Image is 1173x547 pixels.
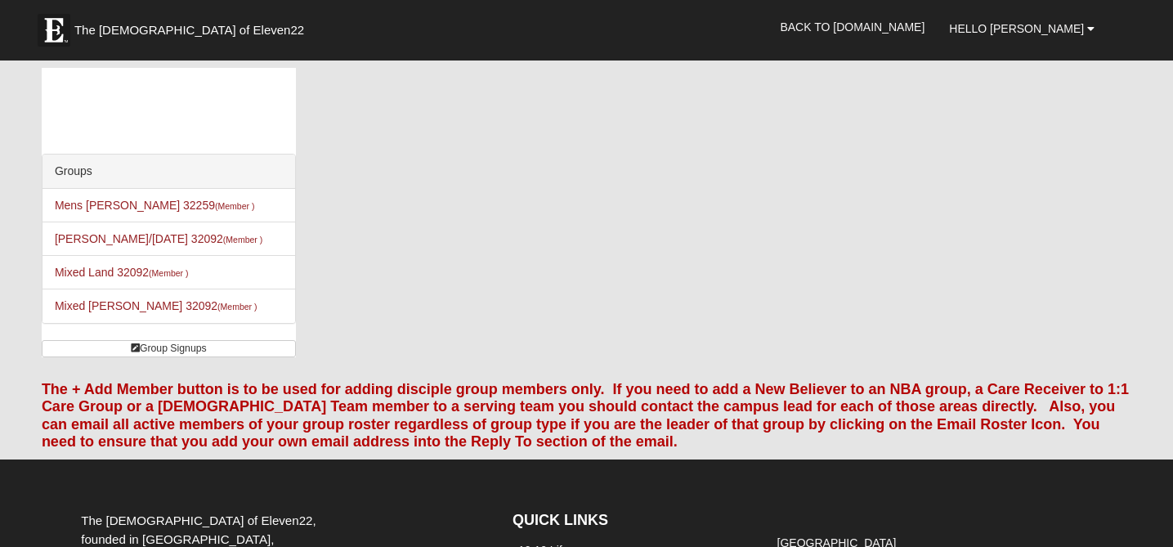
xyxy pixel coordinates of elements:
[223,235,262,244] small: (Member )
[55,266,189,279] a: Mixed Land 32092(Member )
[949,22,1084,35] span: Hello [PERSON_NAME]
[74,22,304,38] span: The [DEMOGRAPHIC_DATA] of Eleven22
[55,199,255,212] a: Mens [PERSON_NAME] 32259(Member )
[29,6,356,47] a: The [DEMOGRAPHIC_DATA] of Eleven22
[38,14,70,47] img: Eleven22 logo
[55,299,257,312] a: Mixed [PERSON_NAME] 32092(Member )
[42,381,1129,451] font: The + Add Member button is to be used for adding disciple group members only. If you need to add ...
[215,201,254,211] small: (Member )
[513,512,747,530] h4: QUICK LINKS
[217,302,257,312] small: (Member )
[937,8,1107,49] a: Hello [PERSON_NAME]
[149,268,188,278] small: (Member )
[43,155,295,189] div: Groups
[55,232,262,245] a: [PERSON_NAME]/[DATE] 32092(Member )
[768,7,937,47] a: Back to [DOMAIN_NAME]
[42,340,296,357] a: Group Signups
